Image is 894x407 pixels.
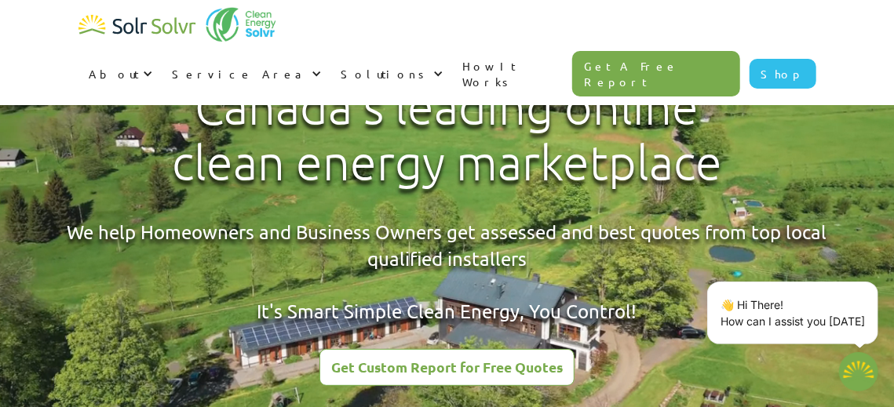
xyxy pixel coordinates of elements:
[341,66,430,82] div: Solutions
[89,66,140,82] div: About
[319,349,575,386] a: Get Custom Report for Free Quotes
[750,59,816,89] a: Shop
[452,42,573,105] a: How It Works
[78,50,162,97] div: About
[721,296,865,329] p: 👋 Hi There! How can I assist you [DATE]
[27,219,867,324] div: We help Homeowners and Business Owners get assessed and best quotes from top local qualified inst...
[173,66,308,82] div: Service Area
[572,51,740,96] a: Get A Free Report
[839,352,878,391] img: 1702586718.png
[839,352,878,391] button: Open chatbot widget
[331,360,563,374] div: Get Custom Report for Free Quotes
[330,50,452,97] div: Solutions
[162,50,330,97] div: Service Area
[159,79,735,192] h1: Canada's leading online clean energy marketplace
